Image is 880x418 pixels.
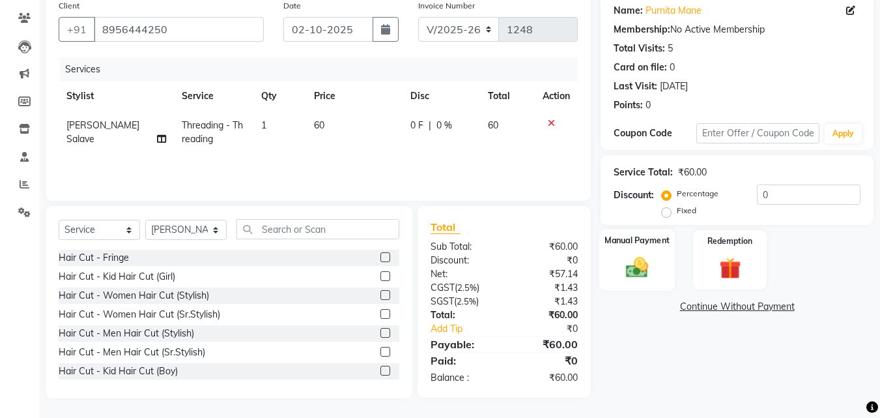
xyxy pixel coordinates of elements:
div: Sub Total: [421,240,504,254]
div: ₹60.00 [504,240,588,254]
img: _gift.svg [713,255,748,282]
th: Action [535,82,578,111]
span: Threading - Threading [182,119,243,145]
div: Hair Cut - Fringe [59,251,129,265]
th: Stylist [59,82,174,111]
div: Hair Cut - Kid Hair Cut (Boy) [59,365,178,378]
div: Hair Cut - Women Hair Cut (Stylish) [59,289,209,303]
div: Payable: [421,336,504,352]
span: 1 [261,119,266,131]
div: Hair Cut - Kid Hair Cut (Girl) [59,270,175,284]
span: SGST [431,295,454,307]
label: Fixed [677,205,696,216]
div: Total: [421,308,504,322]
span: 60 [314,119,324,131]
div: No Active Membership [614,23,860,37]
div: Net: [421,267,504,281]
div: ₹1.43 [504,295,588,308]
span: Total [431,220,461,234]
div: 0 [646,98,651,112]
label: Percentage [677,188,718,200]
div: 0 [670,61,675,74]
span: 2.5% [457,296,476,306]
button: +91 [59,17,95,42]
a: Add Tip [421,322,518,336]
input: Enter Offer / Coupon Code [696,123,819,143]
div: Card on file: [614,61,667,74]
div: ₹60.00 [678,166,707,179]
div: Service Total: [614,166,673,179]
div: ₹0 [504,254,588,267]
th: Price [306,82,403,111]
div: ( ) [421,295,504,308]
span: 0 % [436,119,452,132]
th: Total [480,82,535,111]
div: ( ) [421,281,504,295]
div: ₹60.00 [504,371,588,385]
img: _cash.svg [619,254,655,280]
a: Continue Without Payment [603,300,871,314]
button: Apply [825,124,862,143]
div: Hair Cut - Women Hair Cut (Sr.Stylish) [59,308,220,321]
input: Search or Scan [236,219,399,239]
div: ₹1.43 [504,281,588,295]
div: ₹60.00 [504,336,588,352]
div: [DATE] [660,80,688,93]
div: Points: [614,98,643,112]
div: Name: [614,4,643,18]
div: 5 [668,42,673,55]
span: 0 F [410,119,423,132]
div: Discount: [421,254,504,267]
div: ₹57.14 [504,267,588,281]
label: Manual Payment [604,234,670,246]
label: Redemption [707,235,752,247]
div: ₹0 [504,353,588,368]
th: Qty [253,82,306,111]
div: ₹0 [518,322,588,336]
div: Coupon Code [614,127,696,140]
div: Last Visit: [614,80,657,93]
span: 60 [488,119,498,131]
div: Discount: [614,188,654,202]
div: Paid: [421,353,504,368]
span: | [429,119,431,132]
th: Service [174,82,253,111]
span: CGST [431,282,455,293]
th: Disc [403,82,480,111]
div: ₹60.00 [504,308,588,322]
div: Services [60,57,588,82]
div: Total Visits: [614,42,665,55]
input: Search by Name/Mobile/Email/Code [94,17,264,42]
a: Purnita Mane [646,4,702,18]
div: Balance : [421,371,504,385]
div: Hair Cut - Men Hair Cut (Stylish) [59,327,194,340]
div: Membership: [614,23,670,37]
div: Hair Cut - Men Hair Cut (Sr.Stylish) [59,346,205,359]
span: [PERSON_NAME] Salave [66,119,139,145]
span: 2.5% [457,282,477,293]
